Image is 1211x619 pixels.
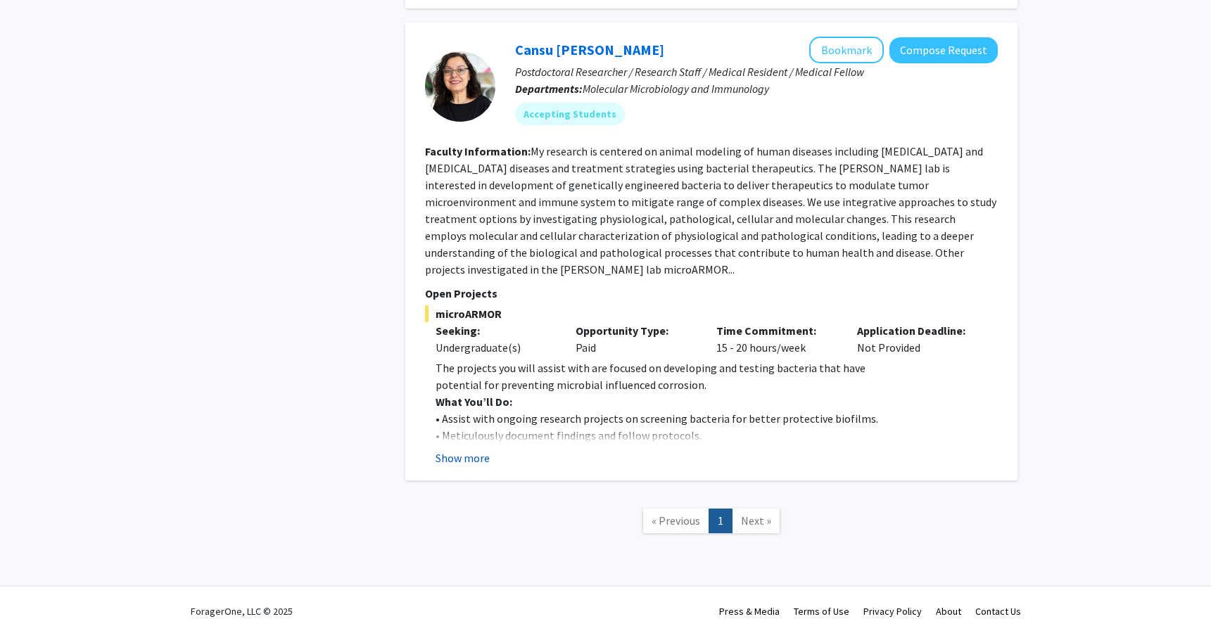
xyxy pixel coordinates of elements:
a: Next Page [732,509,780,533]
span: « Previous [652,513,700,528]
a: Cansu [PERSON_NAME] [515,41,664,58]
p: Open Projects [425,285,998,302]
p: Postdoctoral Researcher / Research Staff / Medical Resident / Medical Fellow [515,63,998,80]
a: Terms of Use [794,605,849,618]
p: • Assist with ongoing research projects on screening bacteria for better protective biofilms. [436,410,998,427]
strong: What You’ll Do: [436,395,512,409]
mat-chip: Accepting Students [515,103,625,125]
p: Application Deadline: [857,322,977,339]
p: • Meticulously document findings and follow protocols. [436,427,998,444]
button: Add Cansu Agca to Bookmarks [809,37,884,63]
a: 1 [709,509,733,533]
button: Compose Request to Cansu Agca [889,37,998,63]
a: Privacy Policy [863,605,922,618]
p: Time Commitment: [716,322,836,339]
p: Seeking: [436,322,555,339]
span: Molecular Microbiology and Immunology [583,82,769,96]
div: Not Provided [847,322,987,356]
button: Show more [436,449,490,466]
b: Departments: [515,82,583,96]
div: Paid [565,322,706,356]
a: About [936,605,961,618]
p: potential for preventing microbial influenced corrosion. [436,376,998,393]
iframe: Chat [11,556,60,608]
div: Undergraduate(s) [436,339,555,356]
b: Faculty Information: [425,144,531,158]
nav: Page navigation [405,494,1017,551]
p: The projects you will assist with are focused on developing and testing bacteria that have [436,359,998,376]
a: Contact Us [975,605,1021,618]
a: Previous Page [642,509,709,533]
a: Press & Media [719,605,780,618]
p: Opportunity Type: [576,322,695,339]
span: microARMOR [425,305,998,322]
div: 15 - 20 hours/week [706,322,847,356]
fg-read-more: My research is centered on animal modeling of human diseases including [MEDICAL_DATA] and [MEDICA... [425,144,996,276]
span: Next » [741,513,771,528]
